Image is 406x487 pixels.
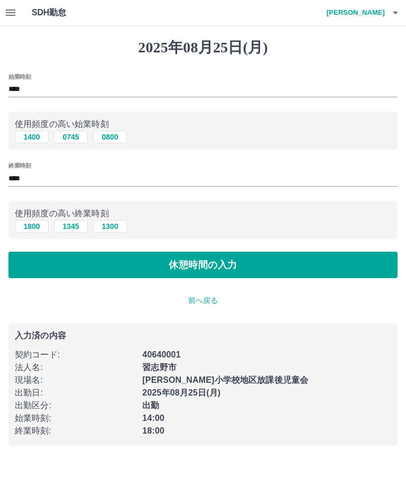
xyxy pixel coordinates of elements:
[93,131,127,143] button: 0800
[15,387,136,399] p: 出勤日 :
[15,361,136,374] p: 法人名 :
[93,220,127,233] button: 1300
[15,348,136,361] p: 契約コード :
[15,118,391,131] p: 使用頻度の高い始業時刻
[54,131,88,143] button: 0745
[15,332,391,340] p: 入力済の内容
[142,350,180,359] b: 40640001
[15,425,136,437] p: 終業時刻 :
[142,363,177,372] b: 習志野市
[15,220,49,233] button: 1800
[8,39,398,57] h1: 2025年08月25日(月)
[142,388,220,397] b: 2025年08月25日(月)
[142,414,164,422] b: 14:00
[15,399,136,412] p: 出勤区分 :
[142,375,308,384] b: [PERSON_NAME]小学校地区放課後児童会
[142,401,159,410] b: 出勤
[142,426,164,435] b: 18:00
[8,295,398,306] p: 前へ戻る
[15,131,49,143] button: 1400
[54,220,88,233] button: 1345
[15,207,391,220] p: 使用頻度の高い終業時刻
[8,252,398,278] button: 休憩時間の入力
[8,72,31,80] label: 始業時刻
[15,412,136,425] p: 始業時刻 :
[8,162,31,170] label: 終業時刻
[15,374,136,387] p: 現場名 :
